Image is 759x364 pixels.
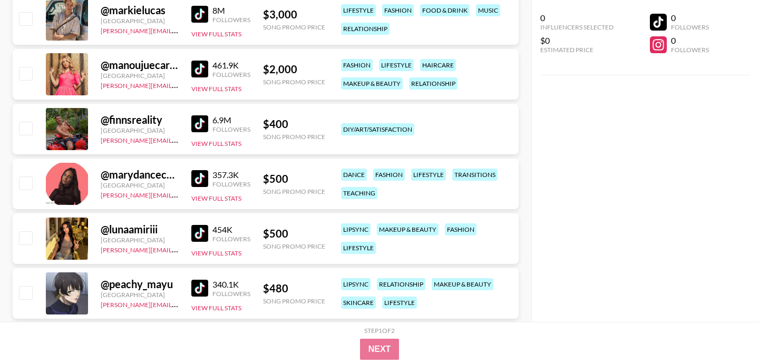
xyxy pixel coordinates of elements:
div: lifestyle [382,297,417,309]
div: lifestyle [341,4,376,16]
div: diy/art/satisfaction [341,123,414,135]
a: [PERSON_NAME][EMAIL_ADDRESS][DOMAIN_NAME] [101,134,257,144]
img: TikTok [191,280,208,297]
div: Followers [212,235,250,243]
div: @ manoujuecardoso [101,58,179,72]
a: [PERSON_NAME][EMAIL_ADDRESS][DOMAIN_NAME] [101,299,257,309]
div: 8M [212,5,250,16]
div: food & drink [420,4,470,16]
div: [GEOGRAPHIC_DATA] [101,291,179,299]
div: $0 [540,35,614,46]
button: View Full Stats [191,30,241,38]
div: 0 [540,13,614,23]
div: 461.9K [212,60,250,71]
div: Followers [671,46,709,54]
img: TikTok [191,225,208,242]
img: TikTok [191,61,208,77]
div: transitions [452,169,498,181]
div: fashion [382,4,414,16]
div: 6.9M [212,115,250,125]
div: Influencers Selected [540,23,614,31]
div: teaching [341,187,377,199]
div: Followers [212,125,250,133]
button: View Full Stats [191,140,241,147]
div: Followers [212,71,250,78]
a: [PERSON_NAME][EMAIL_ADDRESS][DOMAIN_NAME] [101,189,257,199]
div: $ 500 [263,227,325,240]
div: 357.3K [212,170,250,180]
div: @ lunaamiriii [101,223,179,236]
img: TikTok [191,170,208,187]
div: fashion [445,223,476,235]
a: [PERSON_NAME][EMAIL_ADDRESS][DOMAIN_NAME] [101,25,257,35]
div: $ 400 [263,117,325,131]
div: lifestyle [379,59,414,71]
div: 340.1K [212,279,250,290]
iframe: Drift Widget Chat Controller [706,311,746,351]
div: fashion [341,59,373,71]
div: $ 480 [263,282,325,295]
div: Song Promo Price [263,297,325,305]
button: View Full Stats [191,304,241,312]
div: Song Promo Price [263,133,325,141]
a: [PERSON_NAME][EMAIL_ADDRESS][DOMAIN_NAME] [101,80,257,90]
div: relationship [341,23,390,35]
div: @ peachy_mayu [101,278,179,291]
div: lipsync [341,223,371,235]
div: $ 3,000 [263,8,325,21]
div: @ finnsreality [101,113,179,126]
div: Followers [671,23,709,31]
button: Next [360,339,400,360]
div: $ 500 [263,172,325,185]
div: Followers [212,16,250,24]
a: [PERSON_NAME][EMAIL_ADDRESS][DOMAIN_NAME] [101,244,257,254]
button: View Full Stats [191,194,241,202]
div: relationship [377,278,425,290]
div: lifestyle [411,169,446,181]
div: Song Promo Price [263,242,325,250]
div: [GEOGRAPHIC_DATA] [101,236,179,244]
div: @ markielucas [101,4,179,17]
div: 0 [671,13,709,23]
div: relationship [409,77,458,90]
div: [GEOGRAPHIC_DATA] [101,181,179,189]
div: lifestyle [341,242,376,254]
div: [GEOGRAPHIC_DATA] [101,126,179,134]
div: music [476,4,500,16]
div: Step 1 of 2 [364,327,395,335]
div: [GEOGRAPHIC_DATA] [101,72,179,80]
div: makeup & beauty [377,223,439,235]
div: skincare [341,297,376,309]
button: View Full Stats [191,249,241,257]
div: makeup & beauty [341,77,403,90]
div: Followers [212,180,250,188]
div: @ marydancecorner [101,168,179,181]
div: Song Promo Price [263,78,325,86]
div: fashion [373,169,405,181]
button: View Full Stats [191,85,241,93]
div: Estimated Price [540,46,614,54]
div: lipsync [341,278,371,290]
div: Followers [212,290,250,298]
img: TikTok [191,115,208,132]
img: TikTok [191,6,208,23]
div: Song Promo Price [263,23,325,31]
div: 0 [671,35,709,46]
div: Song Promo Price [263,188,325,195]
div: dance [341,169,367,181]
div: makeup & beauty [432,278,493,290]
div: 454K [212,224,250,235]
div: [GEOGRAPHIC_DATA] [101,17,179,25]
div: $ 2,000 [263,63,325,76]
div: haircare [420,59,456,71]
